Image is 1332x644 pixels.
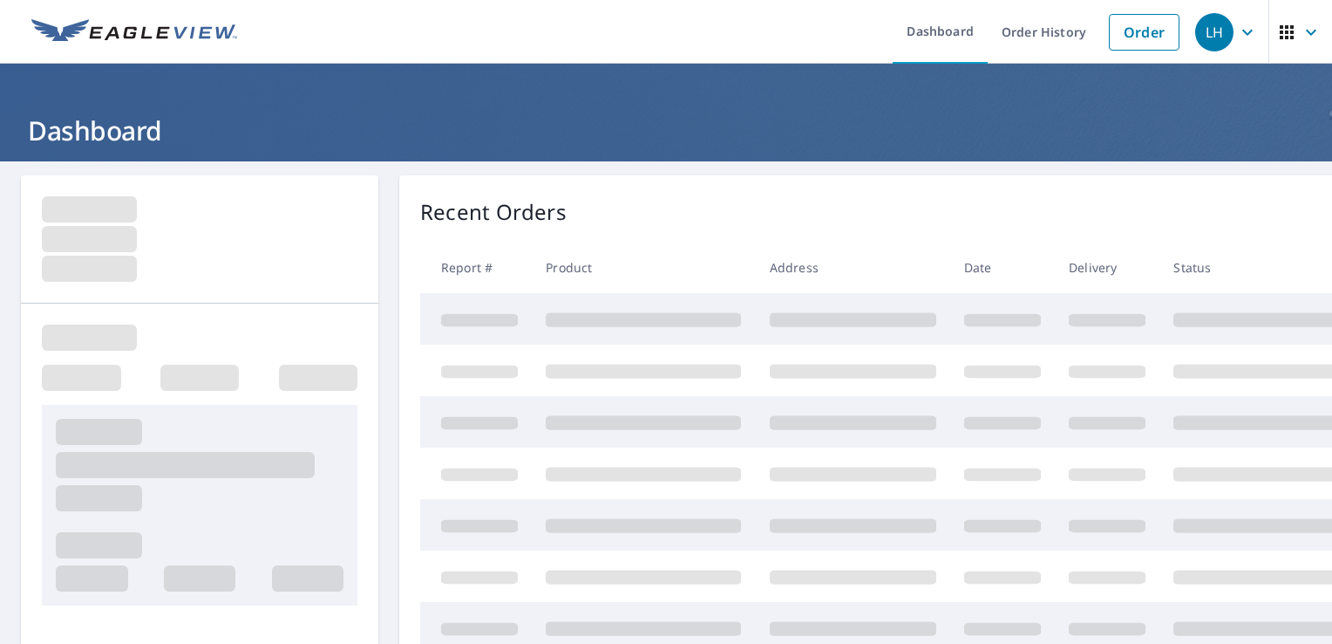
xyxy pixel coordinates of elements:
[1195,13,1233,51] div: LH
[532,242,755,293] th: Product
[1109,14,1179,51] a: Order
[950,242,1055,293] th: Date
[756,242,950,293] th: Address
[420,242,532,293] th: Report #
[21,113,1311,148] h1: Dashboard
[31,19,237,45] img: EV Logo
[1055,242,1159,293] th: Delivery
[420,196,567,228] p: Recent Orders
